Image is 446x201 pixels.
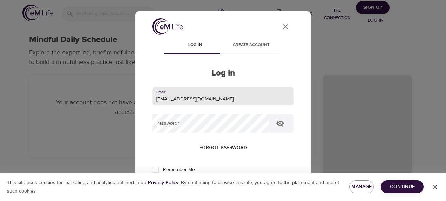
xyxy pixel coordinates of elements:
h2: Log in [152,68,294,78]
img: logo [152,18,183,35]
b: Privacy Policy [148,180,178,186]
span: Forgot password [199,143,247,152]
button: Forgot password [196,141,250,154]
button: close [277,18,294,35]
span: Manage [355,182,368,191]
span: Continue [386,182,418,191]
div: disabled tabs example [152,37,294,54]
span: Log in [171,41,219,49]
span: Create account [227,41,275,49]
span: Remember Me [163,166,195,174]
